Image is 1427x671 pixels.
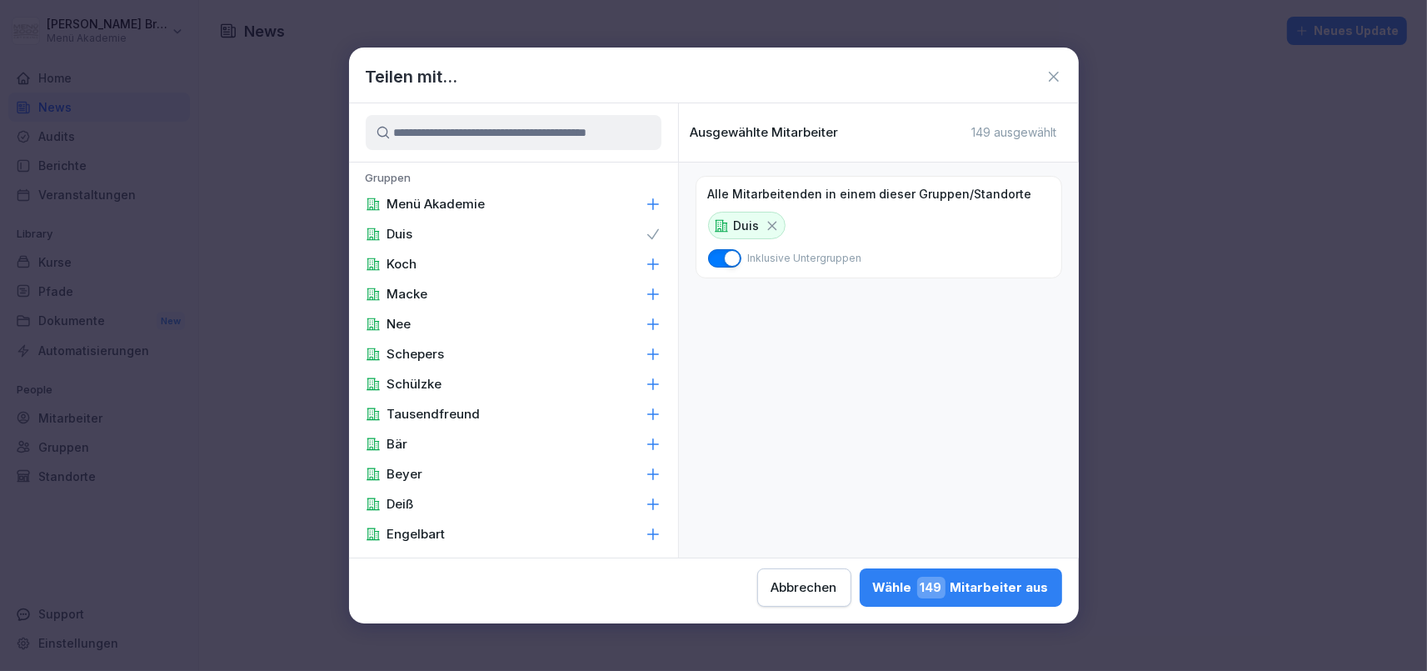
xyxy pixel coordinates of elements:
p: Engelbart [387,526,446,543]
button: Abbrechen [757,568,851,607]
button: Wähle149Mitarbeiter aus [860,568,1062,607]
p: Macke [387,286,428,303]
p: Duis [734,217,760,234]
p: Tausendfreund [387,406,481,423]
div: Wähle Mitarbeiter aus [873,577,1049,598]
span: 149 [917,577,946,598]
p: Duis [387,226,413,243]
p: Inklusive Untergruppen [748,251,862,266]
p: Gruppen [349,171,678,189]
p: Nee [387,316,412,333]
p: Beyer [387,466,423,483]
div: Abbrechen [771,578,837,597]
p: Menü Akademie [387,196,486,213]
p: Ausgewählte Mitarbeiter [691,125,839,140]
p: Koch [387,256,417,273]
p: Deiß [387,496,414,513]
p: Alle Mitarbeitenden in einem dieser Gruppen/Standorte [708,187,1032,202]
p: Schülzke [387,376,442,393]
h1: Teilen mit... [366,64,458,89]
p: Bär [387,436,408,453]
p: Schepers [387,346,445,363]
p: 149 ausgewählt [972,125,1057,140]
